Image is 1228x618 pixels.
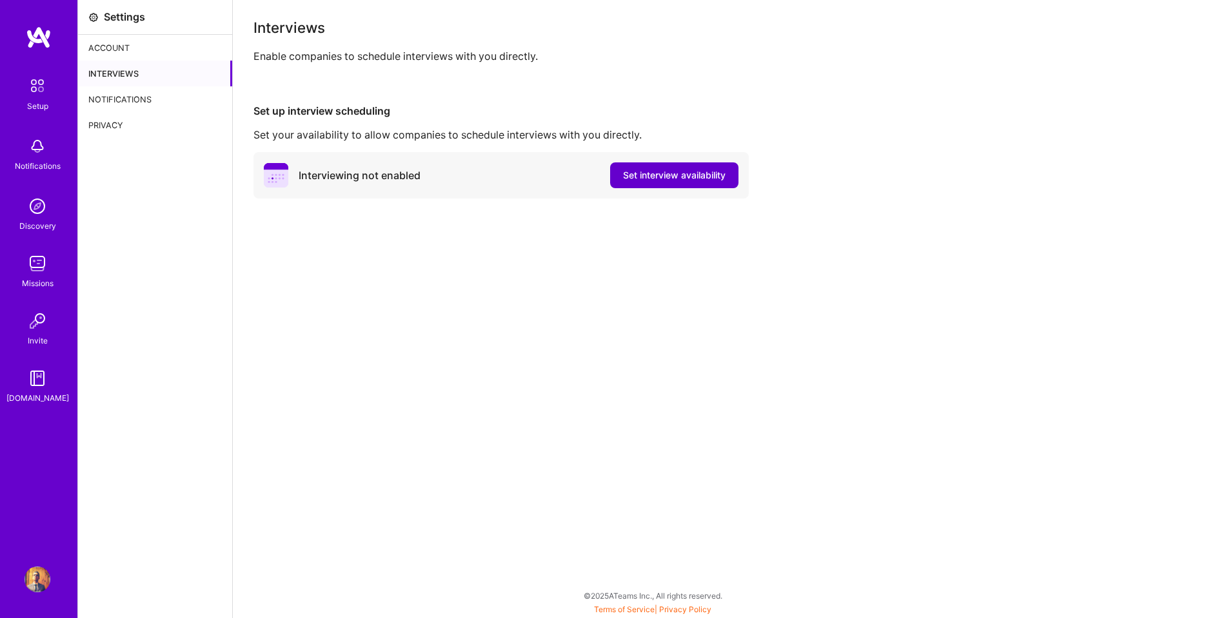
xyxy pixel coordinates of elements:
[19,219,56,233] div: Discovery
[78,61,232,86] div: Interviews
[264,163,288,188] i: icon PurpleCalendar
[623,169,726,182] span: Set interview availability
[28,334,48,347] div: Invite
[253,50,1207,63] div: Enable companies to schedule interviews with you directly.
[26,26,52,49] img: logo
[25,365,50,391] img: guide book
[610,162,738,188] button: Set interview availability
[25,308,50,334] img: Invite
[253,104,1207,118] div: Set up interview scheduling
[253,21,1207,34] div: Interviews
[594,604,711,614] span: |
[594,604,655,614] a: Terms of Service
[25,133,50,159] img: bell
[15,159,61,173] div: Notifications
[659,604,711,614] a: Privacy Policy
[88,12,99,23] i: icon Settings
[78,86,232,112] div: Notifications
[22,276,54,290] div: Missions
[78,35,232,61] div: Account
[25,193,50,219] img: discovery
[299,169,421,182] div: Interviewing not enabled
[25,566,50,592] img: User Avatar
[78,112,232,138] div: Privacy
[253,128,1207,142] div: Set your availability to allow companies to schedule interviews with you directly.
[21,566,54,592] a: User Avatar
[25,251,50,276] img: teamwork
[24,72,51,99] img: setup
[77,579,1228,612] div: © 2025 ATeams Inc., All rights reserved.
[6,391,69,405] div: [DOMAIN_NAME]
[104,10,145,24] div: Settings
[27,99,48,113] div: Setup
